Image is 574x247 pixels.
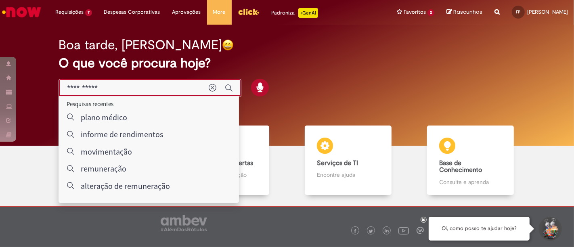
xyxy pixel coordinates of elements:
[446,8,482,16] a: Rascunhos
[317,159,358,167] b: Serviços de TI
[439,159,482,174] b: Base de Conhecimento
[417,227,424,234] img: logo_footer_workplace.png
[538,217,562,241] button: Iniciar Conversa de Suporte
[42,126,165,195] a: Tirar dúvidas Tirar dúvidas com Lupi Assist e Gen Ai
[55,8,84,16] span: Requisições
[59,38,222,52] h2: Boa tarde, [PERSON_NAME]
[353,229,357,233] img: logo_footer_facebook.png
[1,4,42,20] img: ServiceNow
[404,8,426,16] span: Favoritos
[527,8,568,15] span: [PERSON_NAME]
[409,126,532,195] a: Base de Conhecimento Consulte e aprenda
[213,8,226,16] span: More
[439,178,501,186] p: Consulte e aprenda
[272,8,318,18] div: Padroniza
[453,8,482,16] span: Rascunhos
[298,8,318,18] p: +GenAi
[427,9,434,16] span: 2
[317,171,379,179] p: Encontre ajuda
[161,215,207,231] img: logo_footer_ambev_rotulo_gray.png
[104,8,160,16] span: Despesas Corporativas
[287,126,409,195] a: Serviços de TI Encontre ajuda
[398,225,409,236] img: logo_footer_youtube.png
[85,9,92,16] span: 7
[222,39,234,51] img: happy-face.png
[516,9,521,15] span: FP
[429,217,530,241] div: Oi, como posso te ajudar hoje?
[172,8,201,16] span: Aprovações
[238,6,260,18] img: click_logo_yellow_360x200.png
[369,229,373,233] img: logo_footer_twitter.png
[385,229,389,234] img: logo_footer_linkedin.png
[59,56,515,70] h2: O que você procura hoje?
